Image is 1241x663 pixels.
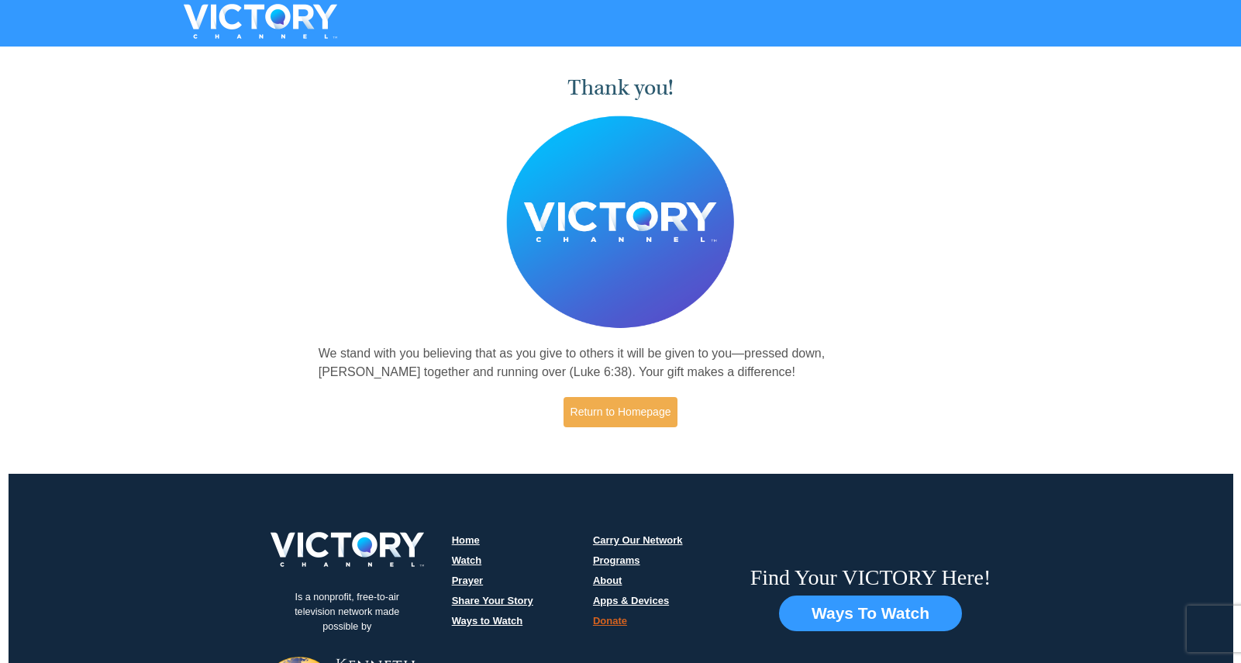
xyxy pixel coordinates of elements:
a: Apps & Devices [593,595,669,606]
a: Donate [593,615,627,627]
a: Ways to Watch [452,615,523,627]
img: VICTORYTHON - VICTORY Channel [164,4,357,39]
button: Ways To Watch [779,596,962,631]
p: Is a nonprofit, free-to-air television network made possible by [270,578,425,646]
a: Watch [452,554,482,566]
a: About [593,575,622,586]
img: Believer's Voice of Victory Network [506,116,735,329]
a: Share Your Story [452,595,533,606]
a: Prayer [452,575,483,586]
a: Return to Homepage [564,397,678,427]
a: Programs [593,554,640,566]
h1: Thank you! [319,75,923,101]
h6: Find Your VICTORY Here! [750,565,991,591]
img: victory-logo.png [250,532,444,567]
a: Carry Our Network [593,534,683,546]
a: Home [452,534,480,546]
p: We stand with you believing that as you give to others it will be given to you—pressed down, [PER... [319,344,923,382]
